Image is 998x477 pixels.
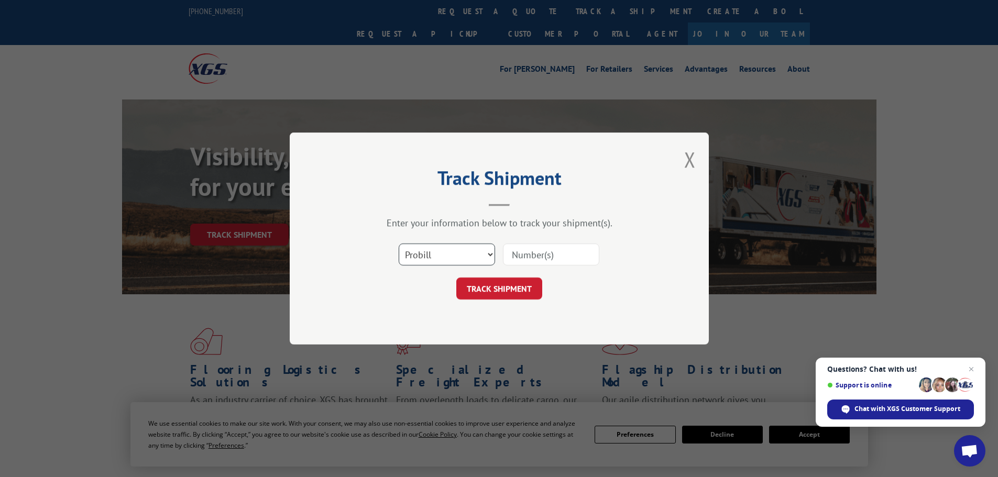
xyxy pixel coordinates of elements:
[503,243,599,265] input: Number(s)
[827,400,974,419] div: Chat with XGS Customer Support
[456,278,542,299] button: TRACK SHIPMENT
[827,381,915,389] span: Support is online
[684,146,696,173] button: Close modal
[965,363,978,375] span: Close chat
[954,435,985,467] div: Open chat
[854,404,960,414] span: Chat with XGS Customer Support
[827,365,974,373] span: Questions? Chat with us!
[342,217,656,229] div: Enter your information below to track your shipment(s).
[342,171,656,191] h2: Track Shipment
